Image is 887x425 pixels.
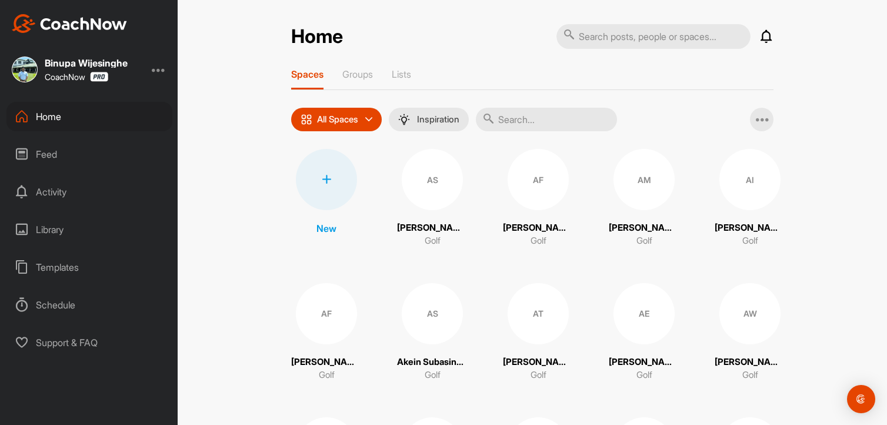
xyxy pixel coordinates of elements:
[556,24,751,49] input: Search posts, people or spaces...
[613,149,675,210] div: AM
[90,72,108,82] img: CoachNow Pro
[291,68,324,80] p: Spaces
[719,149,781,210] div: AI
[12,14,127,33] img: CoachNow
[397,149,468,248] a: AS[PERSON_NAME]Golf
[503,283,573,382] a: AT[PERSON_NAME]Golf
[609,149,679,248] a: AM[PERSON_NAME]Golf
[503,221,573,235] p: [PERSON_NAME]
[6,328,172,357] div: Support & FAQ
[12,57,38,82] img: square_06d48b07dac5f676ca16626d81c171bf.jpg
[503,356,573,369] p: [PERSON_NAME]
[319,368,335,382] p: Golf
[847,385,875,413] div: Open Intercom Messenger
[45,58,128,68] div: Binupa Wijesinghe
[398,114,410,125] img: menuIcon
[291,356,362,369] p: [PERSON_NAME]
[6,215,172,244] div: Library
[531,368,546,382] p: Golf
[317,115,358,124] p: All Spaces
[715,149,785,248] a: AI[PERSON_NAME]Golf
[402,283,463,344] div: AS
[402,149,463,210] div: AS
[531,234,546,248] p: Golf
[6,290,172,320] div: Schedule
[342,68,373,80] p: Groups
[417,115,459,124] p: Inspiration
[397,283,468,382] a: ASAkein SubasingheGolf
[6,177,172,207] div: Activity
[296,283,357,344] div: AF
[291,25,343,48] h2: Home
[397,221,468,235] p: [PERSON_NAME]
[425,234,441,248] p: Golf
[392,68,411,80] p: Lists
[503,149,573,248] a: AF[PERSON_NAME]Golf
[425,368,441,382] p: Golf
[613,283,675,344] div: AE
[6,253,172,282] div: Templates
[636,234,652,248] p: Golf
[715,221,785,235] p: [PERSON_NAME]
[508,149,569,210] div: AF
[508,283,569,344] div: AT
[719,283,781,344] div: AW
[742,368,758,382] p: Golf
[476,108,617,131] input: Search...
[715,283,785,382] a: AW[PERSON_NAME]Golf
[291,283,362,382] a: AF[PERSON_NAME]Golf
[6,140,172,169] div: Feed
[45,72,108,82] div: CoachNow
[636,368,652,382] p: Golf
[316,221,336,235] p: New
[609,283,679,382] a: AE[PERSON_NAME]Golf
[301,114,312,125] img: icon
[715,356,785,369] p: [PERSON_NAME]
[609,356,679,369] p: [PERSON_NAME]
[397,356,468,369] p: Akein Subasinghe
[6,102,172,131] div: Home
[742,234,758,248] p: Golf
[609,221,679,235] p: [PERSON_NAME]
